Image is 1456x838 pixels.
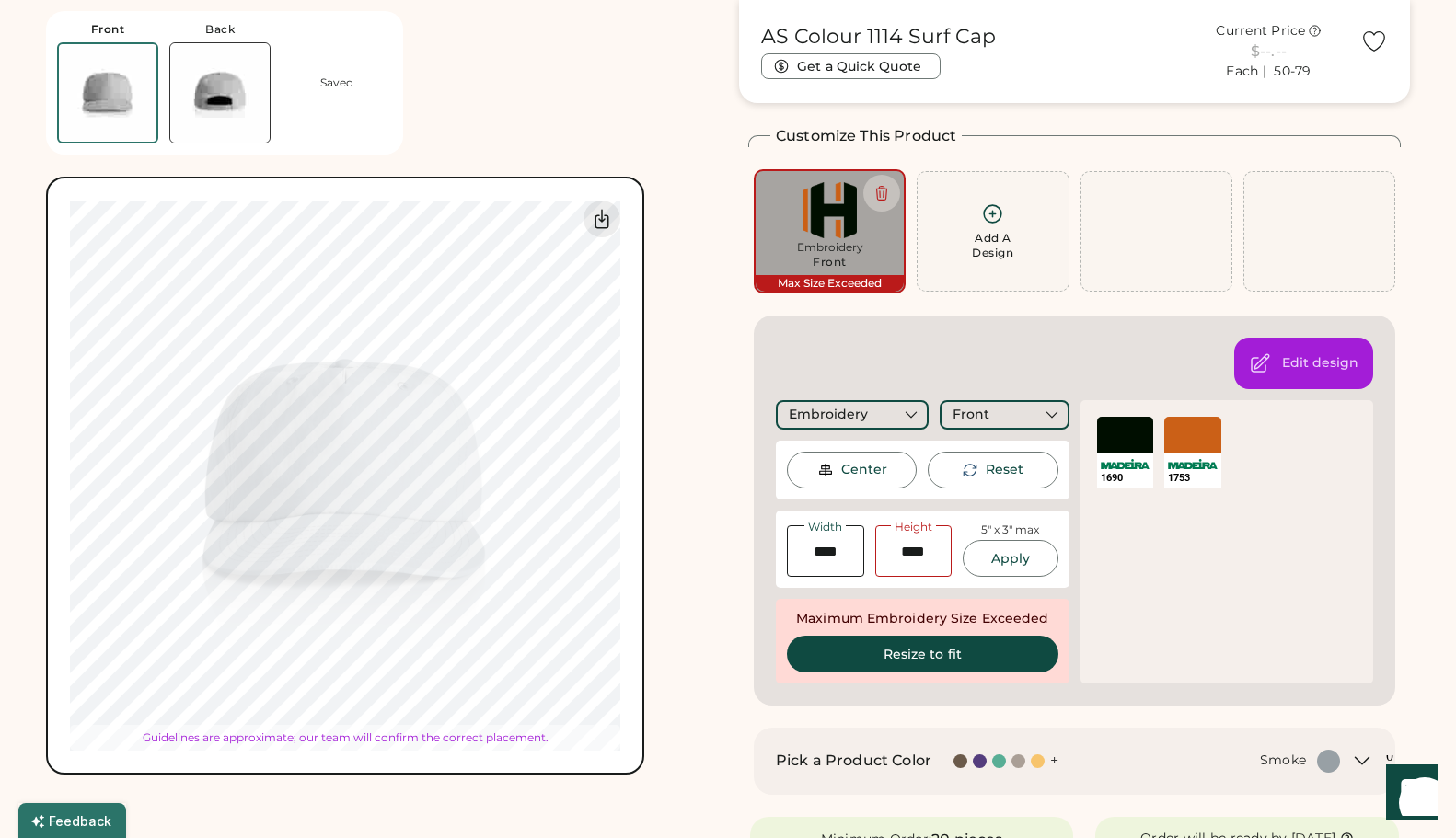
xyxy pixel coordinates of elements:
[1282,354,1358,373] div: Open the design editor to change colors, background, and decoration method.
[70,725,620,751] div: Guidelines are approximate; our team will confirm the correct placement.
[953,406,989,424] div: Front
[972,231,1013,260] div: Add A Design
[59,44,156,142] img: AS Colour 1114 Smoke Front Thumbnail
[1188,40,1349,63] div: $--.--
[1226,63,1311,81] div: Each | 50-79
[1216,22,1305,40] div: Current Price
[787,610,1058,628] div: Maximum Embroidery Size Exceeded
[804,522,846,533] div: Width
[841,461,887,479] div: Center
[91,22,125,37] div: Front
[863,175,900,212] button: Delete this decoration.
[1369,755,1448,834] iframe: Front Chat
[767,240,893,255] div: Embroidery
[170,43,270,143] img: AS Colour 1114 Smoke Back Thumbnail
[205,22,235,37] div: Back
[787,636,1058,672] button: Resize to fit
[767,182,893,238] img: hartmann_logo_icon.eps
[813,255,847,270] div: Front
[1260,752,1306,770] div: Smoke
[963,540,1058,577] button: Apply
[981,522,1039,538] div: 5" x 3" max
[986,461,1023,479] div: This will reset the rotation of the selected element to 0°.
[1168,471,1218,485] div: 1753
[320,75,353,90] div: Saved
[776,750,931,772] h2: Pick a Product Color
[1101,471,1150,485] div: 1690
[891,522,936,533] div: Height
[761,24,996,50] h1: AS Colour 1114 Surf Cap
[789,406,868,424] div: Embroidery
[1050,751,1058,771] div: +
[584,201,620,237] div: Download Front Mockup
[817,462,834,478] img: Center Image Icon
[756,275,904,292] div: Max Size Exceeded
[776,125,956,147] h2: Customize This Product
[1101,459,1150,469] img: Madeira Logo
[1168,459,1218,469] img: Madeira Logo
[761,53,941,79] button: Get a Quick Quote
